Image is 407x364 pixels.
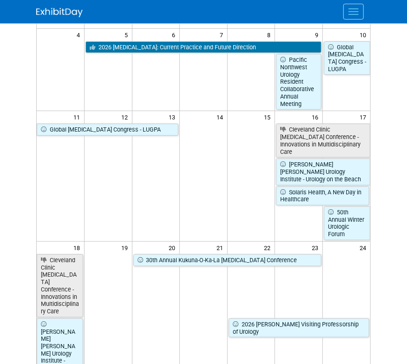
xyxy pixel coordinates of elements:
[120,242,132,253] span: 19
[120,111,132,123] span: 12
[276,159,370,185] a: [PERSON_NAME] [PERSON_NAME] Urology Institute - Urology on the Beach
[311,111,322,123] span: 16
[171,29,179,40] span: 6
[124,29,132,40] span: 5
[359,29,370,40] span: 10
[219,29,227,40] span: 7
[216,111,227,123] span: 14
[324,206,370,240] a: 50th Annual Winter Urologic Forum
[76,29,84,40] span: 4
[311,242,322,253] span: 23
[263,111,275,123] span: 15
[36,8,83,17] img: ExhibitDay
[263,242,275,253] span: 22
[359,111,370,123] span: 17
[266,29,275,40] span: 8
[216,242,227,253] span: 21
[37,124,178,136] a: Global [MEDICAL_DATA] Congress - LUGPA
[72,111,84,123] span: 11
[359,242,370,253] span: 24
[276,124,370,158] a: Cleveland Clinic [MEDICAL_DATA] Conference - Innovations in Multidisciplinary Care
[72,242,84,253] span: 18
[168,242,179,253] span: 20
[276,186,369,205] a: Solaris Health, A New Day in Healthcare
[37,254,83,318] a: Cleveland Clinic [MEDICAL_DATA] Conference - Innovations in Multidisciplinary Care
[133,254,322,266] a: 30th Annual Kukuna-O-Ka-La [MEDICAL_DATA] Conference
[324,41,370,75] a: Global [MEDICAL_DATA] Congress - LUGPA
[314,29,322,40] span: 9
[276,54,322,110] a: Pacific Northwest Urology Resident Collaborative Annual Meeting
[343,4,364,20] button: Menu
[85,41,322,53] a: 2026 [MEDICAL_DATA]: Current Practice and Future Direction
[168,111,179,123] span: 13
[229,318,369,338] a: 2026 [PERSON_NAME] Visiting Professorship of Urology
